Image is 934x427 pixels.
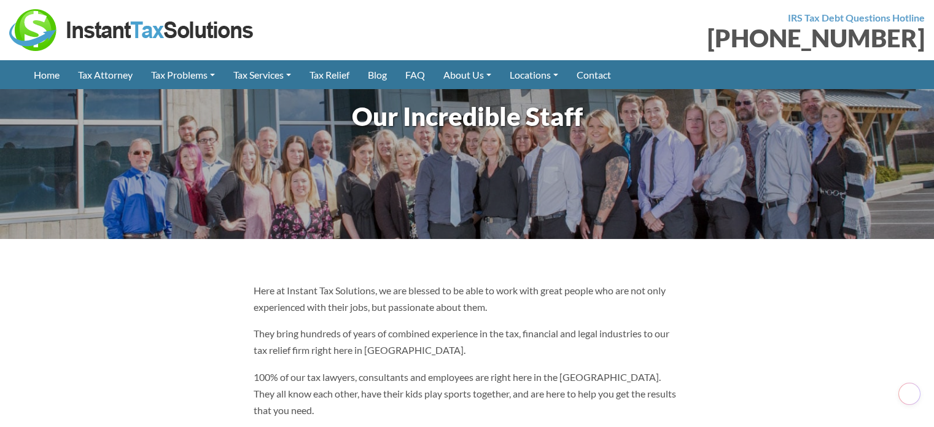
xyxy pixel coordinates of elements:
a: Locations [500,60,567,89]
h1: Our Incredible Staff [31,98,903,135]
strong: IRS Tax Debt Questions Hotline [788,12,925,23]
p: 100% of our tax lawyers, consultants and employees are right here in the [GEOGRAPHIC_DATA]. They ... [254,369,681,419]
a: About Us [434,60,500,89]
a: FAQ [396,60,434,89]
a: Tax Services [224,60,300,89]
p: Here at Instant Tax Solutions, we are blessed to be able to work with great people who are not on... [254,282,681,315]
div: [PHONE_NUMBER] [477,26,925,50]
a: Blog [359,60,396,89]
a: Contact [567,60,620,89]
a: Home [25,60,69,89]
a: Instant Tax Solutions Logo [9,23,255,34]
img: Instant Tax Solutions Logo [9,9,255,51]
a: Tax Problems [142,60,224,89]
p: They bring hundreds of years of combined experience in the tax, financial and legal industries to... [254,325,681,358]
a: Tax Attorney [69,60,142,89]
a: Tax Relief [300,60,359,89]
